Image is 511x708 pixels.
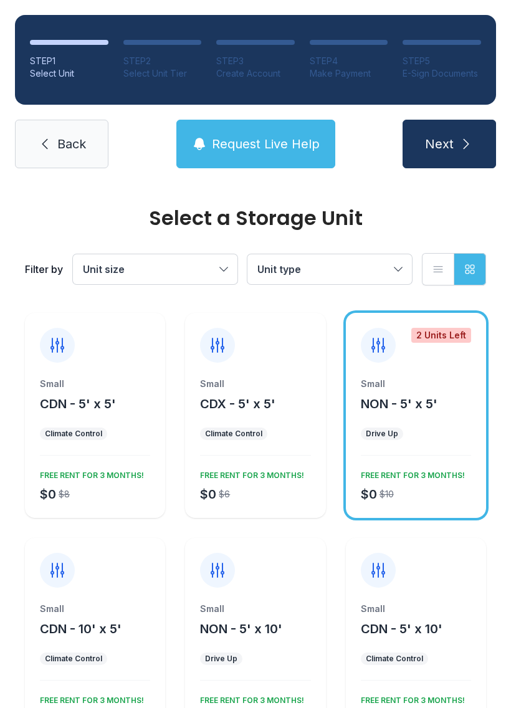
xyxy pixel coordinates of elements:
div: Small [200,603,310,615]
div: $8 [59,488,70,500]
button: CDN - 5' x 10' [361,620,442,638]
span: Unit type [257,263,301,275]
div: Select Unit Tier [123,67,202,80]
div: FREE RENT FOR 3 MONTHS! [195,466,304,481]
span: CDN - 5' x 5' [40,396,116,411]
div: FREE RENT FOR 3 MONTHS! [195,691,304,706]
span: Next [425,135,454,153]
div: FREE RENT FOR 3 MONTHS! [35,691,144,706]
div: Select a Storage Unit [25,208,486,228]
span: CDX - 5' x 5' [200,396,275,411]
div: Climate Control [45,654,102,664]
span: Unit size [83,263,125,275]
span: NON - 5' x 10' [200,621,282,636]
div: STEP 1 [30,55,108,67]
span: Request Live Help [212,135,320,153]
div: Small [361,378,471,390]
span: Back [57,135,86,153]
div: E-Sign Documents [403,67,481,80]
div: $6 [219,488,230,500]
div: Filter by [25,262,63,277]
div: $0 [200,486,216,503]
div: $0 [361,486,377,503]
span: CDN - 10' x 5' [40,621,122,636]
div: Climate Control [366,654,423,664]
div: $10 [380,488,394,500]
button: Unit size [73,254,237,284]
button: CDX - 5' x 5' [200,395,275,413]
span: CDN - 5' x 10' [361,621,442,636]
div: STEP 4 [310,55,388,67]
div: Make Payment [310,67,388,80]
div: FREE RENT FOR 3 MONTHS! [356,466,465,481]
button: CDN - 5' x 5' [40,395,116,413]
div: Create Account [216,67,295,80]
div: STEP 2 [123,55,202,67]
div: STEP 5 [403,55,481,67]
div: Small [361,603,471,615]
button: NON - 5' x 10' [200,620,282,638]
div: Drive Up [205,654,237,664]
div: 2 Units Left [411,328,471,343]
div: STEP 3 [216,55,295,67]
div: $0 [40,486,56,503]
button: CDN - 10' x 5' [40,620,122,638]
div: Drive Up [366,429,398,439]
button: NON - 5' x 5' [361,395,437,413]
div: Climate Control [45,429,102,439]
span: NON - 5' x 5' [361,396,437,411]
div: Select Unit [30,67,108,80]
div: Climate Control [205,429,262,439]
div: FREE RENT FOR 3 MONTHS! [356,691,465,706]
div: Small [200,378,310,390]
div: Small [40,378,150,390]
div: FREE RENT FOR 3 MONTHS! [35,466,144,481]
div: Small [40,603,150,615]
button: Unit type [247,254,412,284]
